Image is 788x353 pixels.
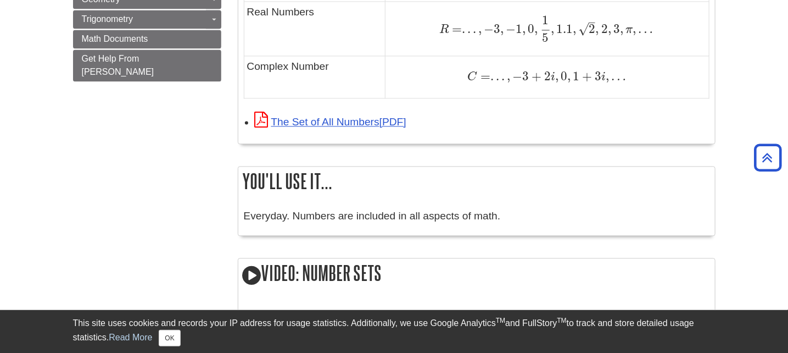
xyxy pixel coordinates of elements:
[82,54,154,76] span: Get Help From [PERSON_NAME]
[557,317,567,324] sup: TM
[589,21,596,36] span: 2
[494,21,500,36] span: 3
[555,21,573,36] span: 1.1
[526,21,535,36] span: 0
[555,69,558,84] span: ,
[504,21,516,36] span: −
[620,21,623,36] span: ,
[439,24,449,36] span: R
[109,333,152,342] a: Read More
[244,208,709,224] p: Everyday. Numbers are included in all aspects of math.
[465,21,471,36] span: .
[541,69,551,84] span: 2
[608,21,611,36] span: ,
[535,21,538,36] span: ,
[636,21,653,36] span: …
[159,330,180,346] button: Close
[244,2,385,56] td: Real Numbers
[516,21,523,36] span: 1
[510,69,522,84] span: −
[551,71,555,83] span: i
[522,69,529,84] span: 3
[462,21,465,36] span: .
[505,69,510,84] span: ,
[579,69,592,84] span: +
[238,167,715,196] h2: You'll use it...
[73,49,221,81] a: Get Help From [PERSON_NAME]
[477,69,490,84] span: =
[496,317,505,324] sup: TM
[494,69,499,84] span: .
[468,71,477,83] span: C
[73,10,221,29] a: Trigonometry
[609,69,626,84] span: …
[611,21,620,36] span: 3
[592,69,601,84] span: 3
[573,21,577,36] span: ,
[471,21,476,36] span: .
[601,71,606,83] span: i
[500,21,504,36] span: ,
[529,69,541,84] span: +
[82,34,148,43] span: Math Documents
[238,258,715,290] h2: Video: Number Sets
[589,15,596,30] span: –
[543,30,549,45] span: 5
[476,21,482,36] span: ,
[571,69,579,84] span: 1
[633,21,636,36] span: ,
[499,69,505,84] span: .
[599,21,608,36] span: 2
[558,69,567,84] span: 0
[606,69,609,84] span: ,
[73,30,221,48] a: Math Documents
[82,14,133,24] span: Trigonometry
[623,24,633,36] span: π
[567,69,571,84] span: ,
[73,317,716,346] div: This site uses cookies and records your IP address for usage statistics. Additionally, we use Goo...
[543,13,549,27] span: 1
[482,21,494,36] span: −
[244,56,385,98] td: Complex Number
[596,21,599,36] span: ,
[523,21,526,36] span: ,
[255,116,406,128] a: Link opens in new window
[579,21,589,36] span: √
[551,21,555,36] span: ,
[750,150,785,165] a: Back to Top
[449,21,462,36] span: =
[490,69,494,84] span: .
